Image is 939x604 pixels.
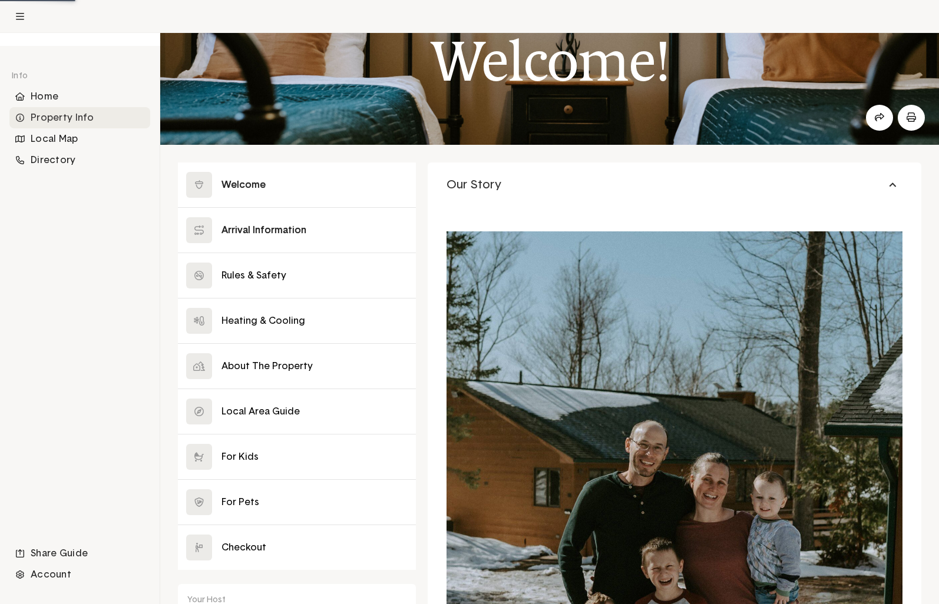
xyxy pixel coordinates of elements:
div: Home [9,86,150,107]
li: Navigation item [9,86,150,107]
div: Property Info [9,107,150,128]
li: Navigation item [9,107,150,128]
h1: Welcome! [430,30,670,92]
div: Account [9,564,150,585]
li: Navigation item [9,564,150,585]
button: Our Story [428,162,921,207]
li: Navigation item [9,543,150,564]
span: Your Host [187,596,226,604]
li: Navigation item [9,128,150,150]
div: Local Map [9,128,150,150]
li: Navigation item [9,150,150,171]
div: Directory [9,150,150,171]
div: Share Guide [9,543,150,564]
span: Our Story [447,177,502,193]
